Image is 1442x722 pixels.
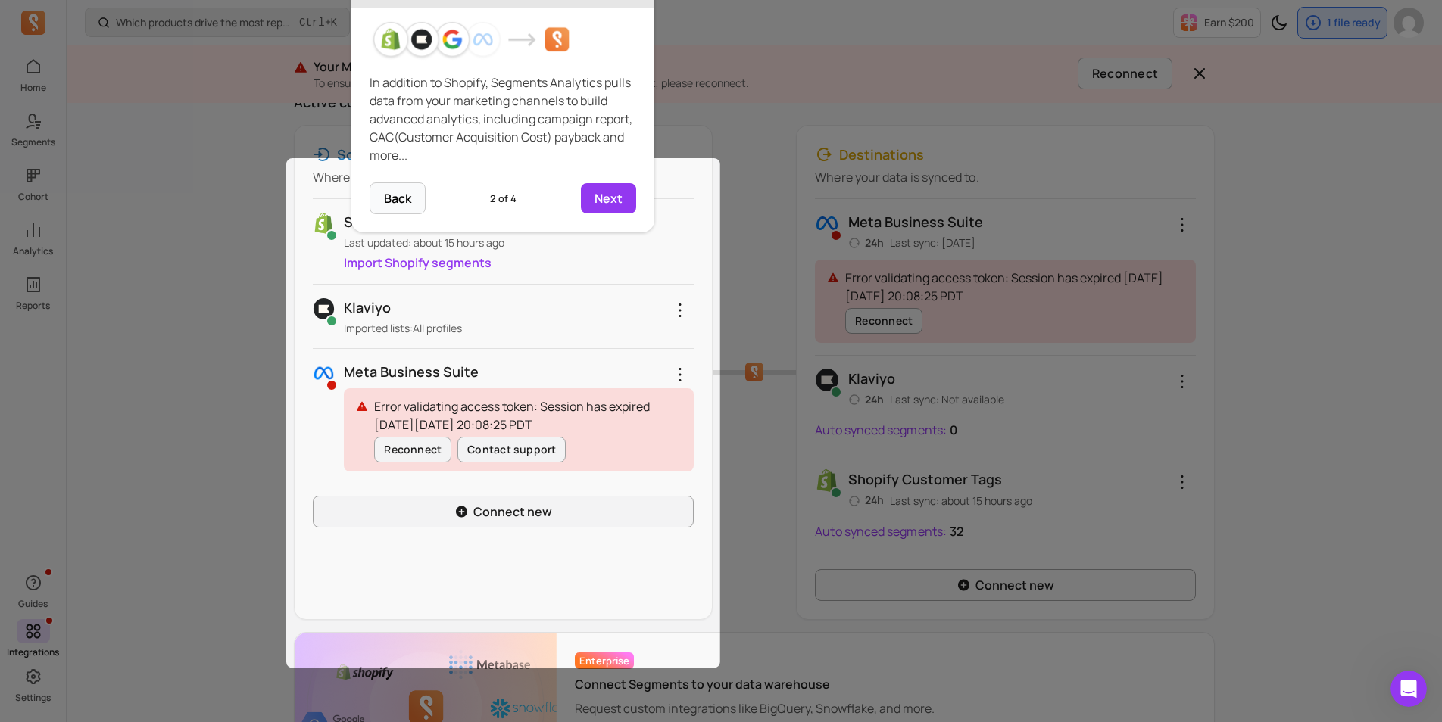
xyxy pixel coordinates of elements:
[1390,671,1427,707] iframe: Intercom live chat
[370,73,636,164] p: In addition to Shopify, Segments Analytics pulls data from your marketing channels to build advan...
[370,20,636,61] img: brand logos
[575,652,634,669] span: Enterprise
[581,183,636,213] button: Next
[370,182,426,214] button: Back
[490,191,517,206] span: 2 of 4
